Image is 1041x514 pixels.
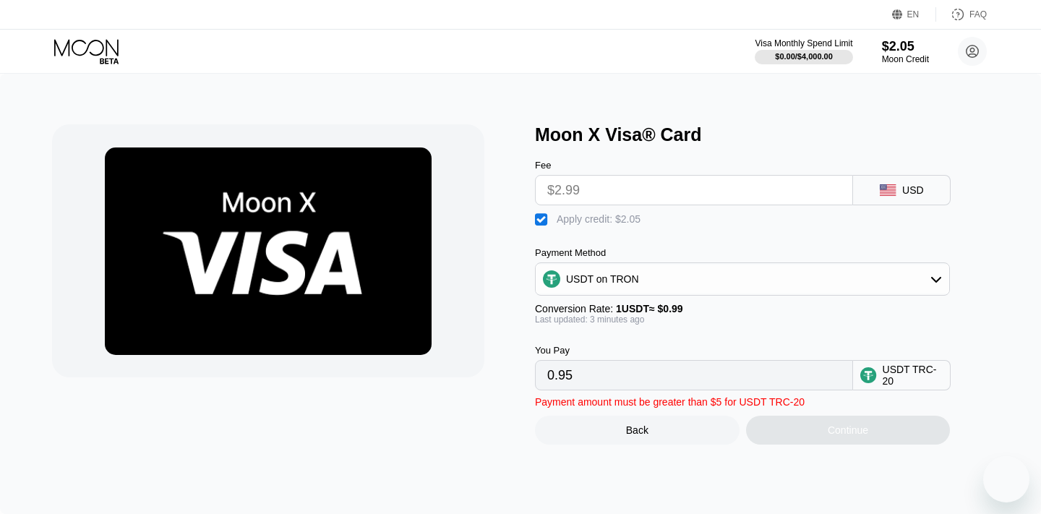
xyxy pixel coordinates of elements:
span: 1 USDT ≈ $0.99 [616,303,683,314]
div: Conversion Rate: [535,303,950,314]
div: EN [907,9,920,20]
div: You Pay [535,345,853,356]
div: Payment amount must be greater than $5 for USDT TRC-20 [535,396,805,408]
div: FAQ [969,9,987,20]
div: Fee [535,160,853,171]
div: Back [626,424,648,436]
div: Apply credit: $2.05 [557,213,641,225]
div: Moon X Visa® Card [535,124,1003,145]
div: Last updated: 3 minutes ago [535,314,950,325]
div: Payment Method [535,247,950,258]
div: USDT TRC-20 [883,364,943,387]
div: $2.05Moon Credit [882,39,929,64]
div: Moon Credit [882,54,929,64]
div: USDT on TRON [536,265,949,294]
div: EN [892,7,936,22]
div: FAQ [936,7,987,22]
div: Visa Monthly Spend Limit [755,38,852,48]
div: Back [535,416,740,445]
div: $2.05 [882,39,929,54]
input: $0.00 [547,176,841,205]
div: $0.00 / $4,000.00 [775,52,833,61]
iframe: Кнопка запуска окна обмена сообщениями [983,456,1029,502]
div: USDT on TRON [566,273,639,285]
div: Visa Monthly Spend Limit$0.00/$4,000.00 [755,38,852,64]
div: USD [902,184,924,196]
div:  [535,213,549,227]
